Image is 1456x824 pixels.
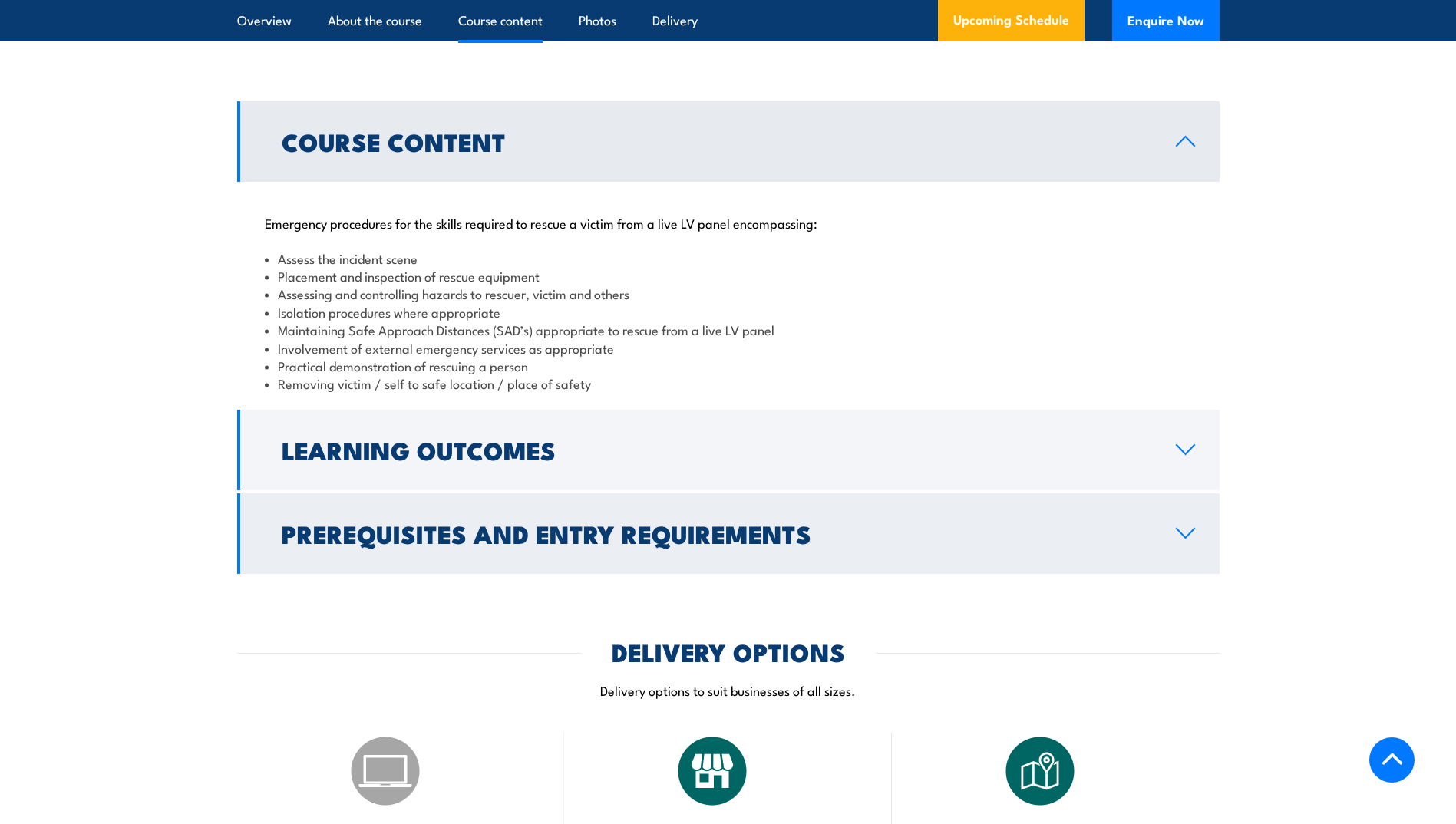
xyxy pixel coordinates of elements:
li: Assess the incident scene [265,249,1192,267]
li: Removing victim / self to safe location / place of safety [265,374,1192,392]
a: Course Content [237,101,1220,182]
li: Practical demonstration of rescuing a person [265,357,1192,374]
h2: Learning Outcomes [282,439,1151,460]
p: Delivery options to suit businesses of all sizes. [237,681,1220,699]
li: Maintaining Safe Approach Distances (SAD’s) appropriate to rescue from a live LV panel [265,321,1192,338]
h2: DELIVERY OPTIONS [612,641,845,662]
h2: Prerequisites and Entry Requirements [282,522,1151,544]
li: Placement and inspection of rescue equipment [265,267,1192,285]
li: Assessing and controlling hazards to rescuer, victim and others [265,285,1192,302]
li: Isolation procedures where appropriate [265,303,1192,321]
a: Prerequisites and Entry Requirements [237,493,1220,574]
a: Learning Outcomes [237,410,1220,490]
h2: Course Content [282,130,1151,152]
p: Emergency procedures for the skills required to rescue a victim from a live LV panel encompassing: [265,215,1192,230]
li: Involvement of external emergency services as appropriate [265,339,1192,357]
